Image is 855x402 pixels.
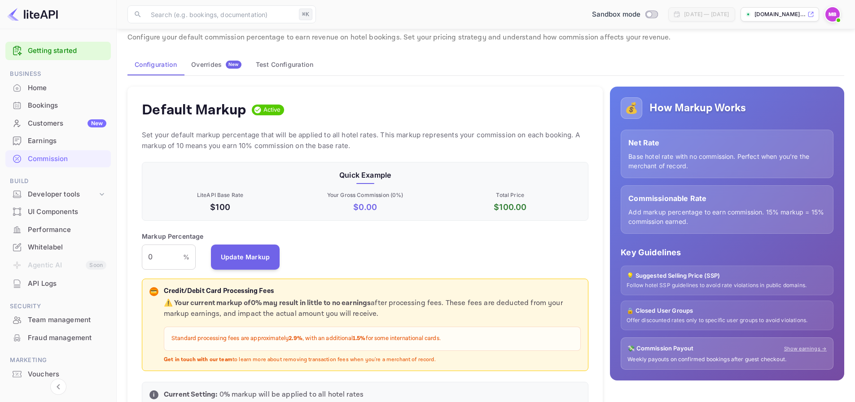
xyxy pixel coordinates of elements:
[28,242,106,253] div: Whitelabel
[628,137,826,148] p: Net Rate
[588,9,662,20] div: Switch to Production mode
[5,366,111,382] a: Vouchers
[28,100,106,111] div: Bookings
[5,275,111,293] div: API Logs
[211,245,280,270] button: Update Markup
[5,69,111,79] span: Business
[149,191,291,199] p: LiteAPI Base Rate
[127,32,844,43] p: Configure your default commission percentage to earn revenue on hotel bookings. Set your pricing ...
[127,13,844,31] p: Commission Management
[28,154,106,164] div: Commission
[88,119,106,127] div: New
[164,356,581,364] p: to learn more about removing transaction fees when you're a merchant of record.
[5,97,111,114] a: Bookings
[627,317,828,324] p: Offer discounted rates only to specific user groups to avoid violations.
[439,201,581,213] p: $ 100.00
[28,225,106,235] div: Performance
[5,42,111,60] div: Getting started
[150,288,157,296] p: 💳
[164,298,371,308] strong: ⚠️ Your current markup of 0 % may result in little to no earnings
[142,101,246,119] h4: Default Markup
[7,7,58,22] img: LiteAPI logo
[627,271,828,280] p: 💡 Suggested Selling Price (SSP)
[754,10,806,18] p: [DOMAIN_NAME]...
[260,105,285,114] span: Active
[142,130,588,151] p: Set your default markup percentage that will be applied to all hotel rates. This markup represent...
[164,389,581,400] p: 0 % markup will be applied to all hotel rates
[164,286,581,297] p: Credit/Debit Card Processing Fees
[28,369,106,380] div: Vouchers
[5,115,111,131] a: CustomersNew
[127,54,184,75] button: Configuration
[289,335,303,342] strong: 2.9%
[191,61,241,69] div: Overrides
[249,54,320,75] button: Test Configuration
[164,390,217,399] strong: Current Setting:
[5,221,111,239] div: Performance
[628,152,826,170] p: Base hotel rate with no commission. Perfect when you're the merchant of record.
[5,203,111,220] a: UI Components
[5,79,111,97] div: Home
[5,150,111,167] a: Commission
[627,356,827,363] p: Weekly payouts on confirmed bookings after guest checkout.
[649,101,746,115] h5: How Markup Works
[28,189,97,200] div: Developer tools
[149,201,291,213] p: $100
[28,118,106,129] div: Customers
[5,150,111,168] div: Commission
[294,191,436,199] p: Your Gross Commission ( 0 %)
[5,301,111,311] span: Security
[28,83,106,93] div: Home
[164,356,232,363] strong: Get in touch with our team
[5,132,111,149] a: Earnings
[5,239,111,256] div: Whitelabel
[5,203,111,221] div: UI Components
[5,79,111,96] a: Home
[5,221,111,238] a: Performance
[5,311,111,328] a: Team management
[825,7,840,22] img: Mehdi Baitach
[28,279,106,289] div: API Logs
[5,329,111,347] div: Fraud management
[164,298,581,319] p: after processing fees. These fees are deducted from your markup earnings, and impact the actual a...
[5,115,111,132] div: CustomersNew
[627,344,693,353] p: 💸 Commission Payout
[439,191,581,199] p: Total Price
[142,245,183,270] input: 0
[149,170,581,180] p: Quick Example
[50,379,66,395] button: Collapse navigation
[183,252,189,262] p: %
[28,333,106,343] div: Fraud management
[28,46,106,56] a: Getting started
[5,132,111,150] div: Earnings
[625,100,638,116] p: 💰
[226,61,241,67] span: New
[5,329,111,346] a: Fraud management
[28,315,106,325] div: Team management
[684,10,729,18] div: [DATE] — [DATE]
[5,355,111,365] span: Marketing
[628,193,826,204] p: Commissionable Rate
[5,176,111,186] span: Build
[294,201,436,213] p: $ 0.00
[142,232,204,241] p: Markup Percentage
[28,207,106,217] div: UI Components
[299,9,312,20] div: ⌘K
[5,275,111,292] a: API Logs
[5,187,111,202] div: Developer tools
[784,345,827,353] a: Show earnings →
[28,136,106,146] div: Earnings
[5,311,111,329] div: Team management
[153,391,154,399] p: i
[145,5,295,23] input: Search (e.g. bookings, documentation)
[627,282,828,289] p: Follow hotel SSP guidelines to avoid rate violations in public domains.
[5,366,111,383] div: Vouchers
[627,306,828,315] p: 🔒 Closed User Groups
[353,335,366,342] strong: 1.5%
[592,9,641,20] span: Sandbox mode
[171,334,573,343] p: Standard processing fees are approximately , with an additional for some international cards.
[5,239,111,255] a: Whitelabel
[621,246,833,258] p: Key Guidelines
[628,207,826,226] p: Add markup percentage to earn commission. 15% markup = 15% commission earned.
